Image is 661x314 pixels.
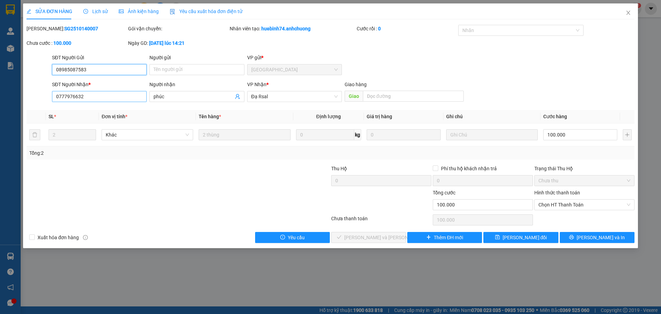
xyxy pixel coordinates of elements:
[538,175,630,186] span: Chưa thu
[577,234,625,241] span: [PERSON_NAME] và In
[331,232,406,243] button: check[PERSON_NAME] và [PERSON_NAME] hàng
[357,25,457,32] div: Cước rồi :
[434,234,463,241] span: Thêm ĐH mới
[102,114,127,119] span: Đơn vị tính
[251,91,338,102] span: Đạ Rsal
[443,110,541,123] th: Ghi chú
[626,10,631,16] span: close
[483,232,558,243] button: save[PERSON_NAME] đổi
[235,94,240,99] span: user-add
[27,25,127,32] div: [PERSON_NAME]:
[433,190,455,195] span: Tổng cước
[106,130,189,140] span: Khác
[280,235,285,240] span: exclamation-circle
[619,3,638,23] button: Close
[128,39,228,47] div: Ngày GD:
[149,40,185,46] b: [DATE] lúc 14:21
[64,26,98,31] b: SG2510140007
[247,54,342,61] div: VP gửi
[27,9,72,14] span: SỬA ĐƠN HÀNG
[119,9,124,14] span: picture
[52,81,147,88] div: SĐT Người Nhận
[255,232,330,243] button: exclamation-circleYêu cầu
[119,9,159,14] span: Ảnh kiện hàng
[345,91,363,102] span: Giao
[426,235,431,240] span: plus
[288,234,305,241] span: Yêu cầu
[199,114,221,119] span: Tên hàng
[560,232,634,243] button: printer[PERSON_NAME] và In
[27,9,31,14] span: edit
[495,235,500,240] span: save
[534,190,580,195] label: Hình thức thanh toán
[170,9,242,14] span: Yêu cầu xuất hóa đơn điện tử
[83,235,88,240] span: info-circle
[83,9,88,14] span: clock-circle
[27,39,127,47] div: Chưa cước :
[503,234,547,241] span: [PERSON_NAME] đổi
[538,200,630,210] span: Chọn HT Thanh Toán
[261,26,311,31] b: huebinh74.anhchuong
[623,129,632,140] button: plus
[29,129,40,140] button: delete
[407,232,482,243] button: plusThêm ĐH mới
[446,129,538,140] input: Ghi Chú
[330,215,432,227] div: Chưa thanh toán
[53,40,71,46] b: 100.000
[247,82,266,87] span: VP Nhận
[543,114,567,119] span: Cước hàng
[49,114,54,119] span: SL
[149,54,244,61] div: Người gửi
[363,91,464,102] input: Dọc đường
[316,114,341,119] span: Định lượng
[378,26,381,31] b: 0
[230,25,355,32] div: Nhân viên tạo:
[29,149,255,157] div: Tổng: 2
[199,129,290,140] input: VD: Bàn, Ghế
[149,81,244,88] div: Người nhận
[35,234,82,241] span: Xuất hóa đơn hàng
[251,64,338,75] span: Sài Gòn
[534,165,634,172] div: Trạng thái Thu Hộ
[170,9,175,14] img: icon
[367,114,392,119] span: Giá trị hàng
[83,9,108,14] span: Lịch sử
[367,129,441,140] input: 0
[569,235,574,240] span: printer
[354,129,361,140] span: kg
[52,54,147,61] div: SĐT Người Gửi
[331,166,347,171] span: Thu Hộ
[128,25,228,32] div: Gói vận chuyển:
[438,165,500,172] span: Phí thu hộ khách nhận trả
[345,82,367,87] span: Giao hàng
